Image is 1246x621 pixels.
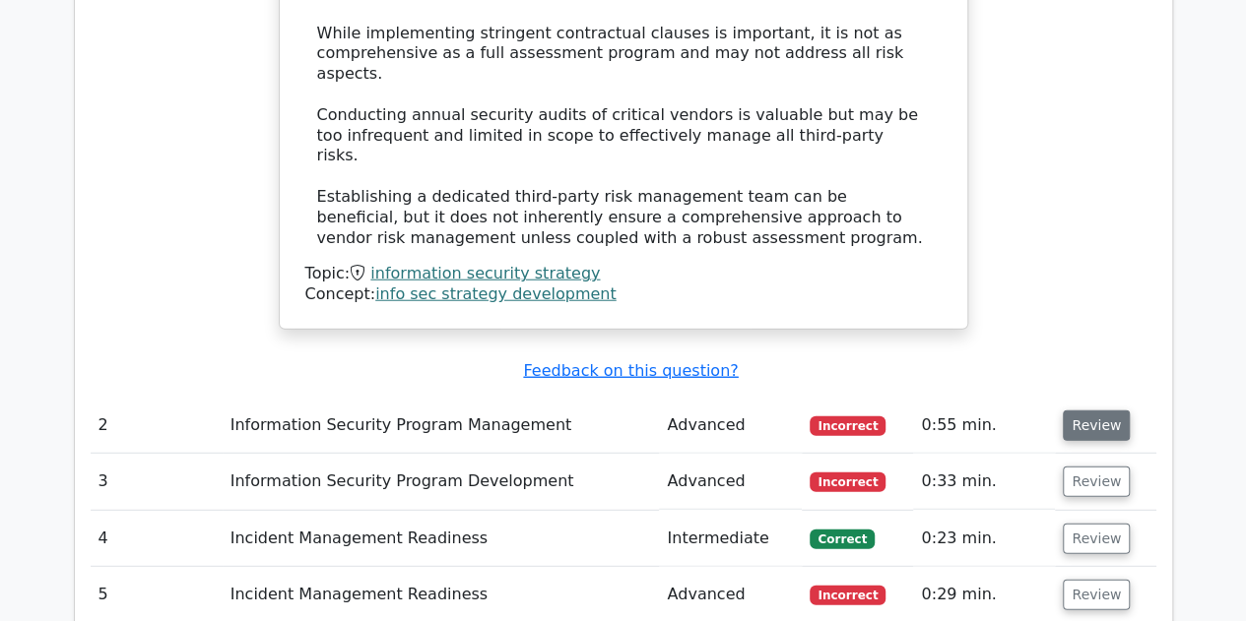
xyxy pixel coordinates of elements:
td: Information Security Program Management [223,398,660,454]
button: Review [1063,524,1130,554]
div: Concept: [305,284,942,305]
td: Intermediate [659,511,802,567]
td: 4 [91,511,223,567]
span: Correct [810,529,874,549]
td: Advanced [659,454,802,510]
td: 0:33 min. [913,454,1055,510]
td: 0:23 min. [913,511,1055,567]
button: Review [1063,580,1130,610]
button: Review [1063,466,1130,497]
td: 2 [91,398,223,454]
td: 3 [91,454,223,510]
a: information security strategy [370,264,600,282]
span: Incorrect [810,586,885,605]
a: info sec strategy development [375,284,617,303]
td: Information Security Program Development [223,454,660,510]
button: Review [1063,410,1130,441]
div: Topic: [305,264,942,284]
span: Incorrect [810,472,885,492]
td: 0:55 min. [913,398,1055,454]
td: Incident Management Readiness [223,511,660,567]
span: Incorrect [810,416,885,436]
td: Advanced [659,398,802,454]
a: Feedback on this question? [523,361,738,380]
